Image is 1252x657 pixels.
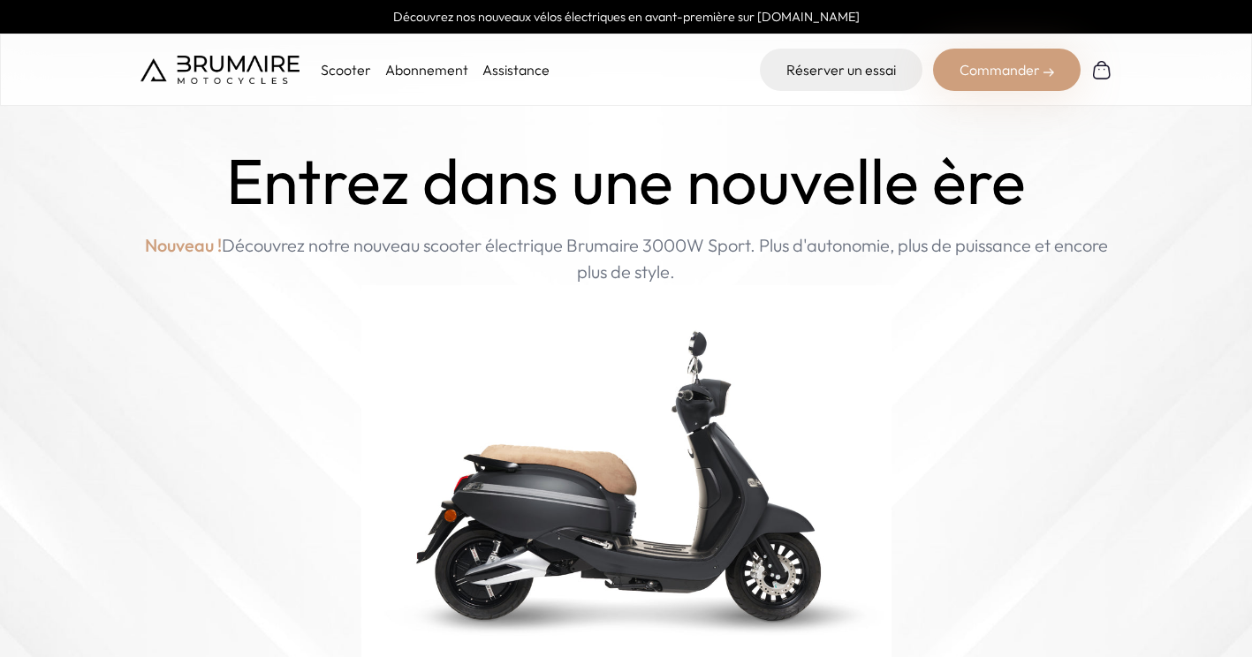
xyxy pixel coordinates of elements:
[1043,67,1054,78] img: right-arrow-2.png
[145,232,222,259] span: Nouveau !
[482,61,550,79] a: Assistance
[933,49,1081,91] div: Commander
[321,59,371,80] p: Scooter
[760,49,922,91] a: Réserver un essai
[140,232,1112,285] p: Découvrez notre nouveau scooter électrique Brumaire 3000W Sport. Plus d'autonomie, plus de puissa...
[226,145,1026,218] h1: Entrez dans une nouvelle ère
[385,61,468,79] a: Abonnement
[140,56,300,84] img: Brumaire Motocycles
[1091,59,1112,80] img: Panier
